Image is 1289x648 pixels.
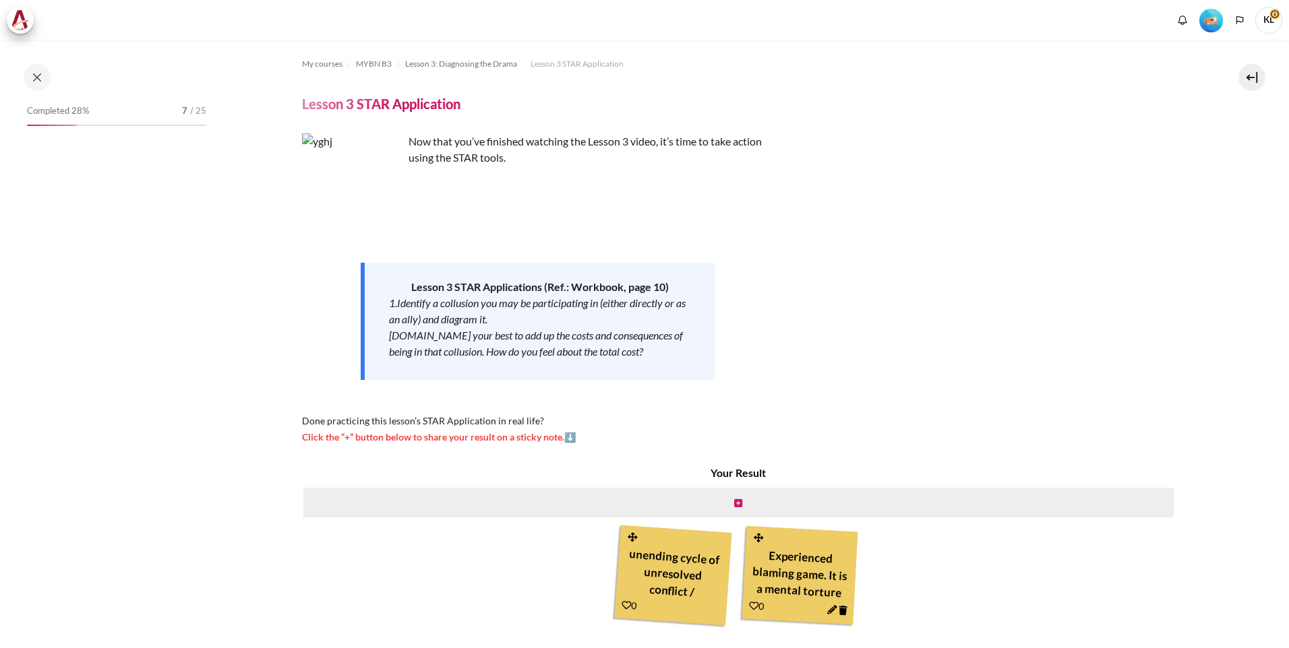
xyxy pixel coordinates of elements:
[749,601,759,611] i: Add a Like
[531,58,624,70] span: Lesson 3 STAR Application
[623,542,724,604] div: unending cycle of unresolved conflict / competency gap
[7,7,40,34] a: Architeck Architeck
[302,58,342,70] span: My courses
[302,53,1193,75] nav: Navigation bar
[11,10,30,30] img: Architeck
[1255,7,1282,34] a: User menu
[750,542,850,603] div: Experienced blaming game. It is a mental torture to be in this kind of situation.
[734,498,742,508] i: Create new note in this column
[622,597,637,612] div: 0
[405,56,517,72] a: Lesson 3: Diagnosing the Drama
[190,104,206,118] span: / 25
[405,58,517,70] span: Lesson 3: Diagnosing the Drama
[1194,7,1228,32] a: Level #2
[749,598,765,613] div: 0
[389,329,683,358] em: [DOMAIN_NAME] your best to add up the costs and consequences of being in that collusion. How do y...
[302,415,544,426] span: Done practicing this lesson’s STAR Application in real life?
[627,532,639,542] i: Drag and drop this note
[411,280,669,293] strong: Lesson 3 STAR Applications (Ref.: Workbook, page 10)
[182,104,187,118] span: 7
[356,56,392,72] a: MYBN B3
[827,605,837,615] i: Edit this note
[839,606,847,616] i: Delete this note
[302,133,403,234] img: yghj
[302,95,460,112] h4: Lesson 3 STAR Application
[1255,7,1282,34] span: KL
[1199,7,1223,32] div: Level #2
[27,104,89,118] span: Completed 28%
[1172,10,1193,30] div: Show notification window with no new notifications
[27,125,77,126] div: 28%
[1230,10,1250,30] button: Languages
[753,533,765,543] i: Drag and drop this note
[1199,9,1223,32] img: Level #2
[302,465,1176,481] h4: Your Result
[531,56,624,72] a: Lesson 3 STAR Application
[302,56,342,72] a: My courses
[622,600,632,610] i: Add a Like
[302,431,576,443] span: Click the “+” button below to share your result on a sticky note.⬇️
[409,135,762,164] span: Now that you’ve finished watching the Lesson 3 video, it’s time to take action using the STAR tools.
[389,296,686,325] em: 1.Identify a collusion you may be participating in (either directly or as an ally) and diagram it.
[356,58,392,70] span: MYBN B3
